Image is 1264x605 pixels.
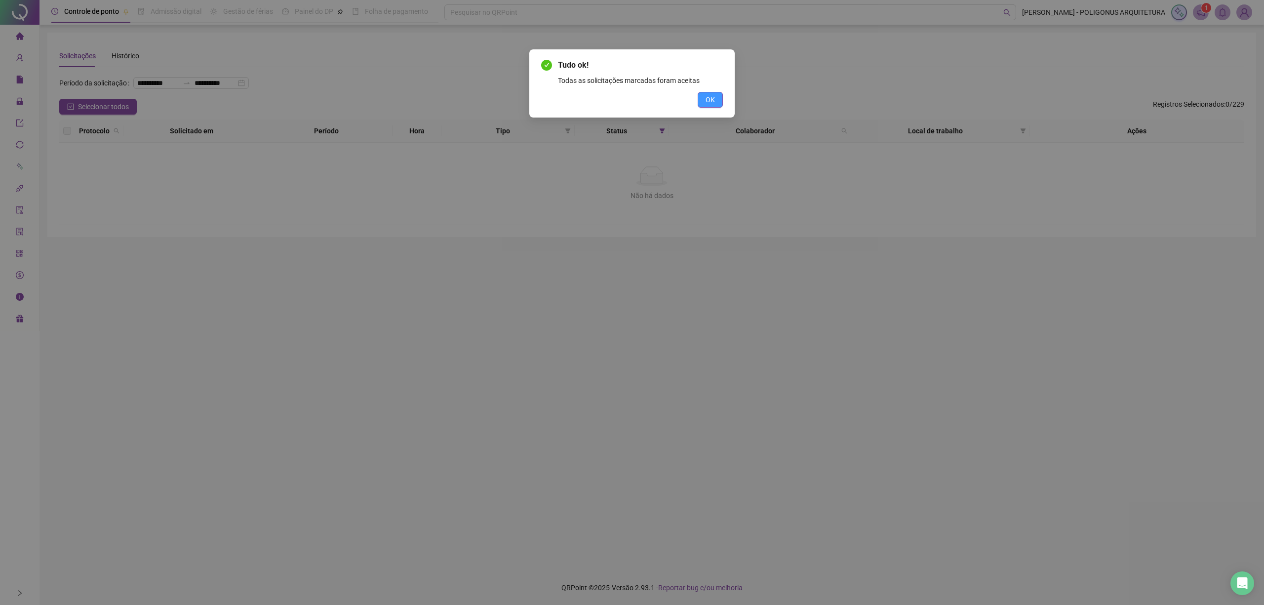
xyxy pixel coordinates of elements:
div: Todas as solicitações marcadas foram aceitas [558,75,723,86]
span: check-circle [541,60,552,71]
button: OK [698,92,723,108]
span: OK [706,94,715,105]
span: Tudo ok! [558,59,723,71]
div: Open Intercom Messenger [1230,571,1254,595]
